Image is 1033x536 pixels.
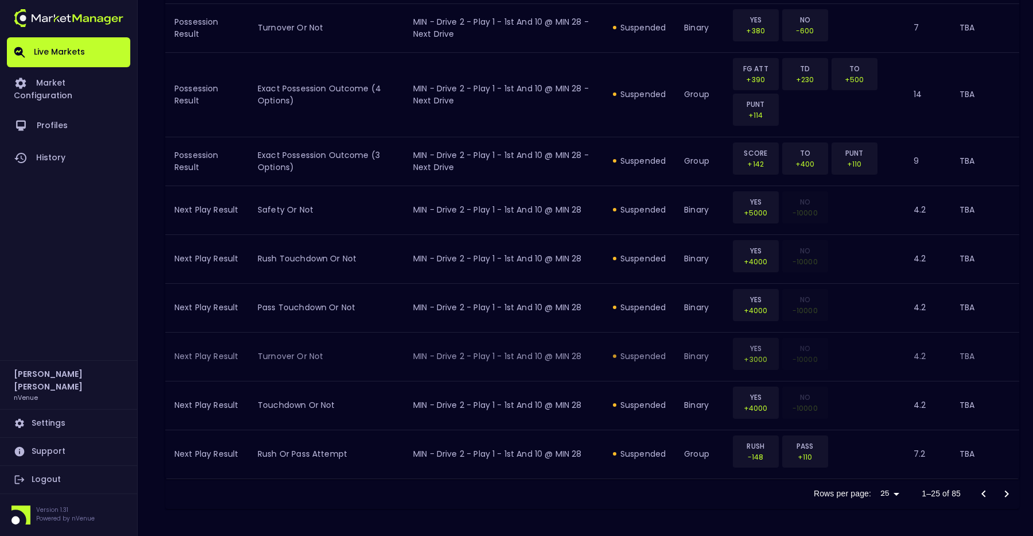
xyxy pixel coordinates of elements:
[740,74,771,85] p: +390
[740,256,771,267] p: +4000
[36,514,95,523] p: Powered by nVenue
[995,483,1018,506] button: Go to next page
[613,350,666,362] div: suspended
[790,196,821,207] p: NO
[613,253,666,264] div: suspended
[248,332,404,381] td: turnover or not
[613,155,666,167] div: suspended
[613,22,666,33] div: suspended
[675,52,728,137] td: group
[790,392,821,403] p: NO
[404,186,604,234] td: MIN - Drive 2 - Play 1 - 1st and 10 @ MIN 28
[740,148,771,159] p: SCORE
[165,430,248,479] td: Next Play Result
[404,52,604,137] td: MIN - Drive 2 - Play 1 - 1st and 10 @ MIN 28 - Next Drive
[248,137,404,186] td: exact possession outcome (3 options)
[950,137,1019,186] td: TBA
[675,137,728,186] td: group
[950,186,1019,234] td: TBA
[613,448,666,460] div: suspended
[740,110,771,121] p: +114
[248,3,404,52] td: turnover or not
[904,137,950,186] td: 9
[740,354,771,365] p: +3000
[904,430,950,479] td: 7.2
[790,63,821,74] p: TD
[740,392,771,403] p: YES
[950,332,1019,381] td: TBA
[404,234,604,283] td: MIN - Drive 2 - Play 1 - 1st and 10 @ MIN 28
[782,338,828,370] div: Obsolete
[782,387,828,419] div: Obsolete
[790,294,821,305] p: NO
[790,256,821,267] p: -10000
[740,294,771,305] p: YES
[248,186,404,234] td: safety or not
[782,240,828,272] div: Obsolete
[14,393,38,402] h3: nVenue
[740,452,771,462] p: -148
[675,283,728,332] td: binary
[904,3,950,52] td: 7
[740,403,771,414] p: +4000
[404,381,604,430] td: MIN - Drive 2 - Play 1 - 1st and 10 @ MIN 28
[7,142,130,174] a: History
[904,234,950,283] td: 4.2
[740,441,771,452] p: RUSH
[675,381,728,430] td: binary
[740,343,771,354] p: YES
[404,430,604,479] td: MIN - Drive 2 - Play 1 - 1st and 10 @ MIN 28
[790,159,821,169] p: +400
[782,191,828,223] div: Obsolete
[404,283,604,332] td: MIN - Drive 2 - Play 1 - 1st and 10 @ MIN 28
[675,3,728,52] td: binary
[248,234,404,283] td: rush touchdown or not
[404,332,604,381] td: MIN - Drive 2 - Play 1 - 1st and 10 @ MIN 28
[7,506,130,525] div: Version 1.31Powered by nVenue
[790,403,821,414] p: -10000
[675,430,728,479] td: group
[950,234,1019,283] td: TBA
[950,283,1019,332] td: TBA
[740,159,771,169] p: +142
[790,343,821,354] p: NO
[165,332,248,381] td: Next Play Result
[7,67,130,110] a: Market Configuration
[740,207,771,218] p: +5000
[790,207,821,218] p: -10000
[839,74,870,85] p: +500
[165,234,248,283] td: Next Play Result
[165,52,248,137] td: Possession Result
[904,381,950,430] td: 4.2
[740,305,771,316] p: +4000
[790,452,821,462] p: +110
[248,430,404,479] td: rush or pass attempt
[740,99,771,110] p: PUNT
[675,186,728,234] td: binary
[839,159,870,169] p: +110
[613,399,666,411] div: suspended
[404,3,604,52] td: MIN - Drive 2 - Play 1 - 1st and 10 @ MIN 28 - Next Drive
[839,148,870,159] p: PUNT
[790,441,821,452] p: PASS
[404,137,604,186] td: MIN - Drive 2 - Play 1 - 1st and 10 @ MIN 28 - Next Drive
[790,14,821,25] p: NO
[165,283,248,332] td: Next Play Result
[790,354,821,365] p: -10000
[814,488,871,499] p: Rows per page:
[790,148,821,159] p: TO
[675,332,728,381] td: binary
[7,410,130,437] a: Settings
[165,3,248,52] td: Possession Result
[950,381,1019,430] td: TBA
[950,430,1019,479] td: TBA
[922,488,961,499] p: 1–25 of 85
[7,466,130,493] a: Logout
[36,506,95,514] p: Version 1.31
[248,381,404,430] td: touchdown or not
[740,196,771,207] p: YES
[740,63,771,74] p: FG ATT
[790,25,821,36] p: -600
[790,245,821,256] p: NO
[782,289,828,321] div: Obsolete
